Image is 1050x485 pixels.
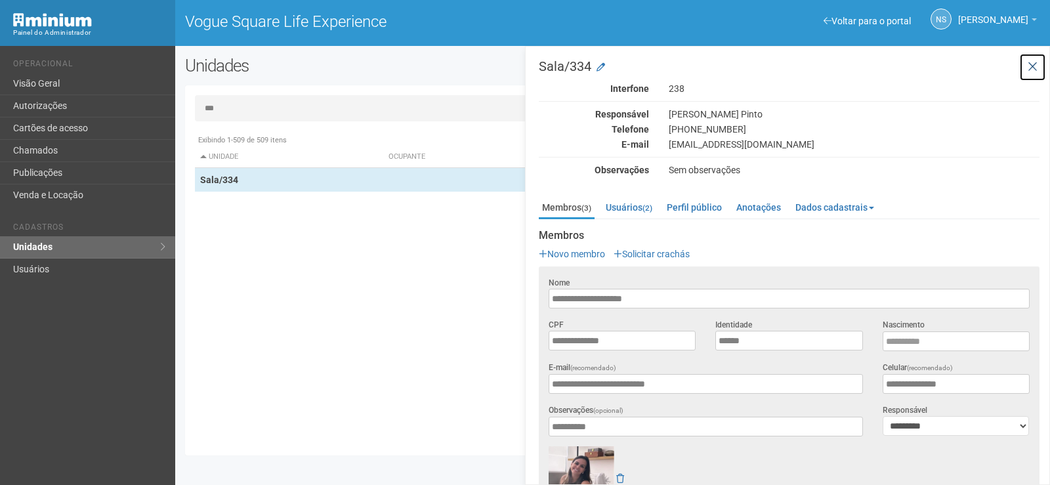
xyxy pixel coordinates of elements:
[195,135,1030,146] div: Exibindo 1-509 de 509 itens
[529,108,659,120] div: Responsável
[659,138,1049,150] div: [EMAIL_ADDRESS][DOMAIN_NAME]
[549,404,623,417] label: Observações
[383,146,727,168] th: Ocupante: activate to sort column ascending
[185,56,530,75] h2: Unidades
[715,319,752,331] label: Identidade
[663,198,725,217] a: Perfil público
[659,108,1049,120] div: [PERSON_NAME] Pinto
[958,2,1028,25] span: Nicolle Silva
[792,198,877,217] a: Dados cadastrais
[616,473,624,484] a: Remover
[642,203,652,213] small: (2)
[597,61,605,74] a: Modificar a unidade
[824,16,911,26] a: Voltar para o portal
[539,249,605,259] a: Novo membro
[958,16,1037,27] a: [PERSON_NAME]
[593,407,623,414] span: (opcional)
[529,83,659,95] div: Interfone
[529,138,659,150] div: E-mail
[185,13,603,30] h1: Vogue Square Life Experience
[549,362,616,374] label: E-mail
[883,362,953,374] label: Celular
[539,230,1039,242] strong: Membros
[659,123,1049,135] div: [PHONE_NUMBER]
[13,13,92,27] img: Minium
[907,364,953,371] span: (recomendado)
[659,164,1049,176] div: Sem observações
[529,164,659,176] div: Observações
[549,319,564,331] label: CPF
[200,175,238,185] strong: Sala/334
[581,203,591,213] small: (3)
[13,27,165,39] div: Painel do Administrador
[570,364,616,371] span: (recomendado)
[539,60,1039,73] h3: Sala/334
[602,198,656,217] a: Usuários(2)
[13,59,165,73] li: Operacional
[931,9,952,30] a: NS
[659,83,1049,95] div: 238
[733,198,784,217] a: Anotações
[13,222,165,236] li: Cadastros
[195,146,384,168] th: Unidade: activate to sort column descending
[549,277,570,289] label: Nome
[539,198,595,219] a: Membros(3)
[883,404,927,416] label: Responsável
[883,319,925,331] label: Nascimento
[529,123,659,135] div: Telefone
[614,249,690,259] a: Solicitar crachás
